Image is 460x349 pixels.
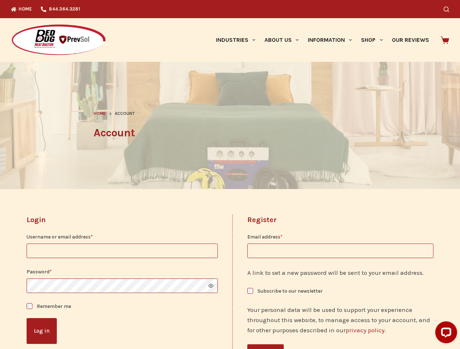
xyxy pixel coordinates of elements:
[303,18,357,62] a: Information
[94,125,367,141] h1: Account
[94,110,106,117] a: Home
[11,24,106,56] img: Prevsol/Bed Bug Heat Doctor
[247,214,433,225] h2: Register
[27,268,218,276] label: Password
[314,180,460,349] iframe: LiveChat chat widget
[260,18,303,62] a: About Us
[247,268,433,278] p: A link to set a new password will be sent to your email address.
[247,288,253,294] input: Subscribe to our newsletter
[257,288,323,294] span: Subscribe to our newsletter
[211,18,433,62] nav: Primary
[247,305,433,335] p: Your personal data will be used to support your experience throughout this website, to manage acc...
[247,233,433,241] label: Email address
[115,110,135,117] span: Account
[94,111,106,116] span: Home
[27,214,218,225] h2: Login
[444,7,449,12] button: Search
[211,18,260,62] a: Industries
[357,18,387,62] a: Shop
[387,18,433,62] a: Our Reviews
[208,283,213,288] button: Show password
[27,233,218,241] label: Username or email address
